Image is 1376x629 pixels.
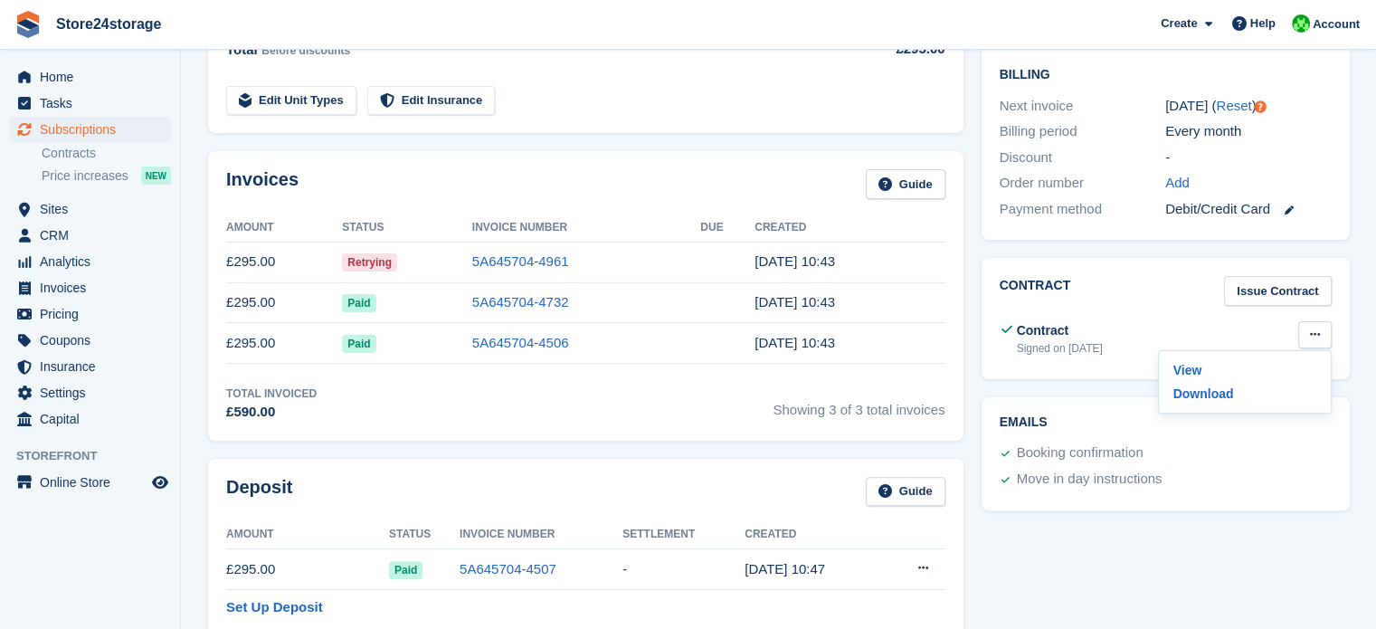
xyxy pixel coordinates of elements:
[866,169,945,199] a: Guide
[754,294,835,310] time: 2025-08-10 09:43:20 UTC
[1165,121,1332,142] div: Every month
[49,9,169,39] a: Store24storage
[40,380,148,405] span: Settings
[226,520,389,549] th: Amount
[9,117,171,142] a: menu
[389,561,422,579] span: Paid
[40,301,148,327] span: Pricing
[342,335,375,353] span: Paid
[9,249,171,274] a: menu
[226,402,317,423] div: £590.00
[42,167,128,185] span: Price increases
[1165,96,1332,117] div: [DATE] ( )
[40,249,148,274] span: Analytics
[149,472,171,493] a: Preview store
[1000,276,1071,306] h2: Contract
[9,196,171,222] a: menu
[9,275,171,300] a: menu
[1252,99,1268,115] div: Tooltip anchor
[226,282,342,323] td: £295.00
[226,214,342,243] th: Amount
[1165,173,1190,194] a: Add
[226,323,342,364] td: £295.00
[226,242,342,282] td: £295.00
[460,561,556,577] a: 5A645704-4507
[460,520,622,549] th: Invoice Number
[1017,469,1162,491] div: Move in day instructions
[40,328,148,353] span: Coupons
[9,223,171,248] a: menu
[1292,14,1310,33] img: Tracy Harper
[40,91,148,116] span: Tasks
[1000,96,1166,117] div: Next invoice
[226,597,323,618] a: Set Up Deposit
[226,86,356,116] a: Edit Unit Types
[1216,98,1251,113] a: Reset
[9,328,171,353] a: menu
[1166,382,1324,405] a: Download
[389,520,460,549] th: Status
[40,117,148,142] span: Subscriptions
[226,386,317,402] div: Total Invoiced
[40,354,148,379] span: Insurance
[754,214,944,243] th: Created
[9,354,171,379] a: menu
[226,169,299,199] h2: Invoices
[1000,121,1166,142] div: Billing period
[367,86,496,116] a: Edit Insurance
[866,477,945,507] a: Guide
[342,214,472,243] th: Status
[745,561,825,577] time: 2025-07-10 09:47:23 UTC
[14,11,42,38] img: stora-icon-8386f47178a22dfd0bd8f6a31ec36ba5ce8667c1dd55bd0f319d3a0aa187defe.svg
[342,294,375,312] span: Paid
[1000,415,1332,430] h2: Emails
[9,91,171,116] a: menu
[754,335,835,350] time: 2025-07-10 09:43:08 UTC
[342,253,397,272] span: Retrying
[42,145,171,162] a: Contracts
[1166,358,1324,382] a: View
[40,406,148,432] span: Capital
[226,42,258,57] span: Total
[9,301,171,327] a: menu
[40,470,148,495] span: Online Store
[1017,321,1103,340] div: Contract
[472,294,569,310] a: 5A645704-4732
[42,166,171,186] a: Price increases NEW
[773,386,944,423] span: Showing 3 of 3 total invoices
[622,549,745,590] td: -
[40,275,148,300] span: Invoices
[700,214,754,243] th: Due
[1161,14,1197,33] span: Create
[141,167,171,185] div: NEW
[745,520,880,549] th: Created
[16,447,180,465] span: Storefront
[1313,15,1360,33] span: Account
[1000,199,1166,220] div: Payment method
[40,196,148,222] span: Sites
[1250,14,1276,33] span: Help
[40,223,148,248] span: CRM
[1165,199,1332,220] div: Debit/Credit Card
[1000,148,1166,168] div: Discount
[1000,173,1166,194] div: Order number
[9,380,171,405] a: menu
[472,253,569,269] a: 5A645704-4961
[472,335,569,350] a: 5A645704-4506
[1000,64,1332,82] h2: Billing
[226,549,389,590] td: £295.00
[1165,148,1332,168] div: -
[1017,443,1144,464] div: Booking confirmation
[754,253,835,269] time: 2025-09-10 09:43:35 UTC
[9,64,171,90] a: menu
[622,520,745,549] th: Settlement
[226,477,292,507] h2: Deposit
[9,470,171,495] a: menu
[1224,276,1331,306] a: Issue Contract
[472,214,700,243] th: Invoice Number
[1017,340,1103,357] div: Signed on [DATE]
[9,406,171,432] a: menu
[40,64,148,90] span: Home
